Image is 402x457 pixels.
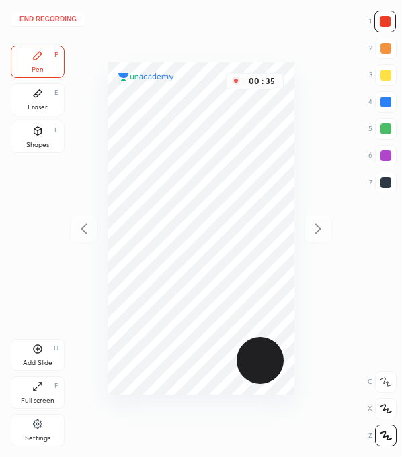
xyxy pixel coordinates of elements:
[54,383,58,389] div: F
[368,145,397,166] div: 6
[368,371,397,393] div: C
[26,142,49,148] div: Shapes
[368,398,397,419] div: X
[245,77,278,86] div: 00 : 35
[23,360,52,366] div: Add Slide
[368,425,397,446] div: Z
[368,118,397,140] div: 5
[21,397,54,404] div: Full screen
[11,11,85,27] button: End recording
[32,66,44,73] div: Pen
[28,104,48,111] div: Eraser
[25,435,50,442] div: Settings
[54,345,58,352] div: H
[369,64,397,86] div: 3
[369,11,396,32] div: 1
[54,89,58,96] div: E
[368,91,397,113] div: 4
[54,127,58,134] div: L
[369,172,397,193] div: 7
[369,38,397,59] div: 2
[54,52,58,58] div: P
[118,73,174,81] img: logo.38c385cc.svg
